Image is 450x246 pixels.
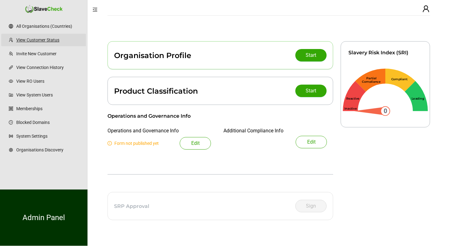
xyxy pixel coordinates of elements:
[180,137,211,150] button: Edit
[107,141,159,146] span: Form not published yet
[16,20,81,32] a: All Organisations (Countries)
[114,203,149,209] div: SRP Approval
[16,102,81,115] a: Memberships
[341,107,361,111] div: Inactive
[114,86,198,96] div: Product Classification
[389,77,409,81] div: Compliant
[107,141,112,145] span: exclamation-circle
[16,75,81,87] a: View RO Users
[408,97,428,101] div: Leading
[16,89,81,101] a: View System Users
[306,52,316,59] span: Start
[295,200,327,212] button: Sign
[306,87,316,95] span: Start
[296,136,327,148] button: Edit
[295,85,327,97] button: Start
[335,57,435,126] svg: Gauge 0
[223,127,283,135] div: Additional Compliance Info
[384,107,387,115] text: 0
[114,51,191,60] div: Organisation Profile
[16,144,81,156] a: Organisations Discovery
[107,112,327,120] div: Operations and Governance Info
[361,76,381,84] div: Partial Compliance
[16,61,81,74] a: View Connection History
[16,34,81,46] a: View Customer Status
[295,49,327,61] button: Start
[343,97,363,101] div: Reactive
[16,116,81,129] a: Blocked Domains
[16,130,81,142] a: System Settings
[92,7,97,12] span: menu-fold
[16,47,81,60] a: Invite New Customer
[422,5,430,12] span: user
[191,140,200,147] span: Edit
[107,127,179,135] div: Operations and Governance Info
[348,49,422,57] div: Slavery Risk Index (SRI)
[307,138,316,146] span: Edit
